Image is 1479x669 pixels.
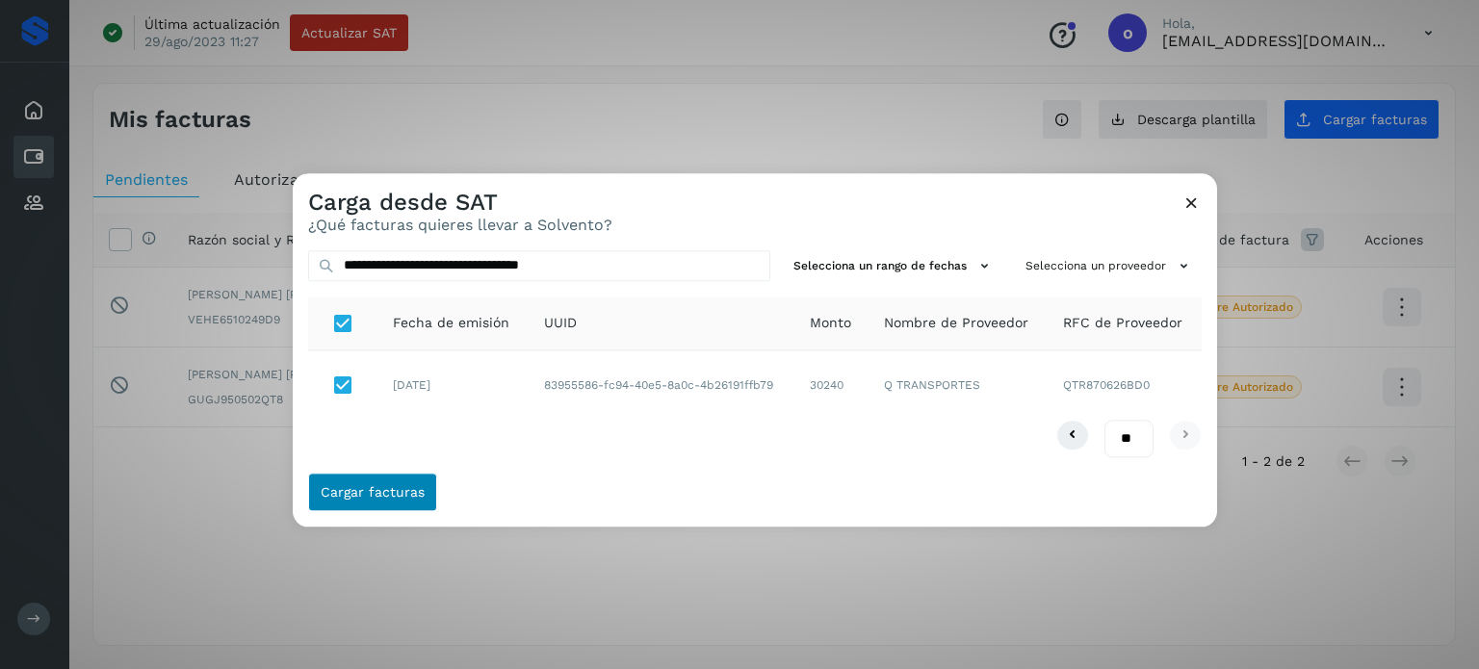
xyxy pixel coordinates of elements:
span: Cargar facturas [321,485,425,499]
span: UUID [544,314,577,334]
button: Selecciona un proveedor [1018,250,1202,282]
span: Nombre de Proveedor [884,314,1028,334]
td: Q TRANSPORTES [869,351,1048,421]
td: QTR870626BD0 [1048,351,1202,421]
span: Fecha de emisión [393,314,509,334]
span: Monto [810,314,851,334]
button: Selecciona un rango de fechas [786,250,1002,282]
td: 30240 [794,351,869,421]
h3: Carga desde SAT [308,189,612,217]
button: Cargar facturas [308,473,437,511]
td: 83955586-fc94-40e5-8a0c-4b26191ffb79 [529,351,794,421]
span: RFC de Proveedor [1063,314,1182,334]
td: [DATE] [377,351,529,421]
p: ¿Qué facturas quieres llevar a Solvento? [308,217,612,235]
